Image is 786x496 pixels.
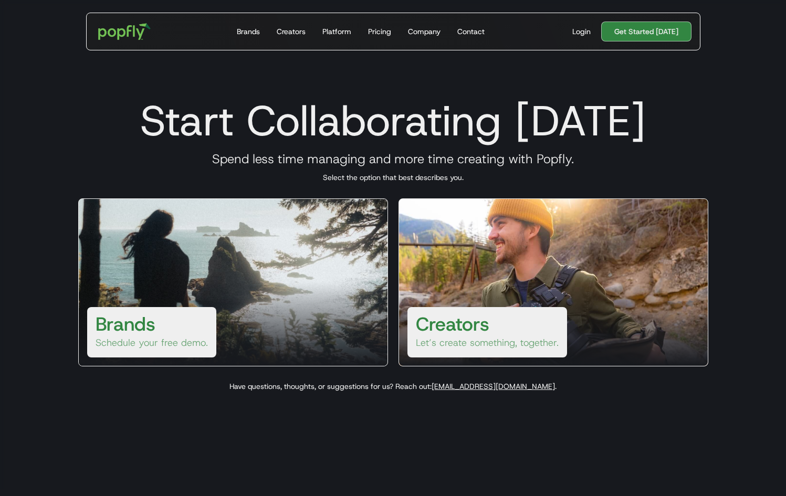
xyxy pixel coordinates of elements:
div: Brands [237,26,260,37]
a: Get Started [DATE] [601,22,691,41]
a: Contact [453,13,489,50]
div: Contact [457,26,485,37]
h1: Start Collaborating [DATE] [66,96,721,146]
h3: Spend less time managing and more time creating with Popfly. [66,151,721,167]
p: Schedule your free demo. [96,336,208,349]
p: Let’s create something, together. [416,336,559,349]
h3: Creators [416,311,489,336]
a: Login [568,26,595,37]
a: CreatorsLet’s create something, together. [399,198,708,366]
p: Select the option that best describes you. [66,172,721,183]
h3: Brands [96,311,155,336]
a: Company [404,13,445,50]
p: Have questions, thoughts, or suggestions for us? Reach out: . [66,381,721,392]
a: [EMAIL_ADDRESS][DOMAIN_NAME] [432,382,555,391]
a: Creators [273,13,310,50]
div: Platform [322,26,351,37]
div: Login [572,26,591,37]
a: Brands [233,13,264,50]
div: Company [408,26,441,37]
div: Pricing [368,26,391,37]
a: Platform [318,13,355,50]
a: Pricing [364,13,395,50]
a: home [91,16,159,47]
div: Creators [277,26,306,37]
